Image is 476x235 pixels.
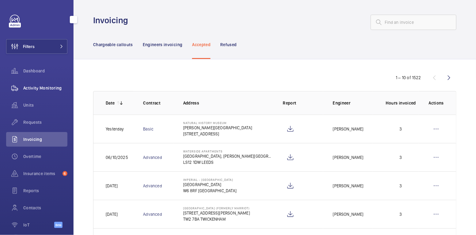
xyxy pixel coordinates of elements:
[183,131,252,137] p: [STREET_ADDRESS]
[23,43,35,50] span: Filters
[23,85,67,91] span: Activity Monitoring
[399,126,402,132] p: 3
[23,153,67,160] span: Overtime
[429,100,444,106] p: Actions
[183,125,252,131] p: [PERSON_NAME][GEOGRAPHIC_DATA]
[23,171,60,177] span: Insurance items
[143,183,162,188] a: Advanced
[106,126,124,132] p: Yesterday
[183,216,250,222] p: TW2 7BA TWICKENHAM
[23,68,67,74] span: Dashboard
[399,211,402,217] p: 3
[23,102,67,108] span: Units
[93,42,133,48] p: Chargeable callouts
[333,211,364,217] p: [PERSON_NAME]
[333,183,364,189] p: [PERSON_NAME]
[333,126,364,132] p: [PERSON_NAME]
[383,100,419,106] p: Hours invoiced
[23,136,67,142] span: Invoicing
[183,149,273,153] p: Waterside Apartments
[143,127,153,131] a: Basic
[183,159,273,165] p: LS12 1DW LEEDS
[23,188,67,194] span: Reports
[183,121,252,125] p: Natural History Museum
[333,100,373,106] p: Engineer
[106,211,118,217] p: [DATE]
[220,42,236,48] p: Refused
[183,178,236,182] p: Imperial - [GEOGRAPHIC_DATA]
[93,15,132,26] h1: Invoicing
[6,39,67,54] button: Filters
[106,100,115,106] p: Date
[62,171,67,176] span: 6
[143,100,173,106] p: Contract
[143,42,183,48] p: Engineers invoicing
[23,119,67,125] span: Requests
[399,183,402,189] p: 3
[371,15,456,30] input: Find an invoice
[283,100,323,106] p: Report
[106,154,128,160] p: 06/10/2025
[23,205,67,211] span: Contacts
[396,75,421,81] div: 1 – 10 of 1522
[143,212,162,217] a: Advanced
[183,206,250,210] p: [GEOGRAPHIC_DATA] (formerly Marriot)
[143,155,162,160] a: Advanced
[192,42,210,48] p: Accepted
[183,100,273,106] p: Address
[106,183,118,189] p: [DATE]
[54,222,62,228] span: Beta
[183,153,273,159] p: [GEOGRAPHIC_DATA], [PERSON_NAME][GEOGRAPHIC_DATA]
[333,154,364,160] p: [PERSON_NAME]
[183,210,250,216] p: [STREET_ADDRESS][PERSON_NAME]
[183,182,236,188] p: [GEOGRAPHIC_DATA]
[183,188,236,194] p: W6 8RF [GEOGRAPHIC_DATA]
[23,222,54,228] span: IoT
[399,154,402,160] p: 3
